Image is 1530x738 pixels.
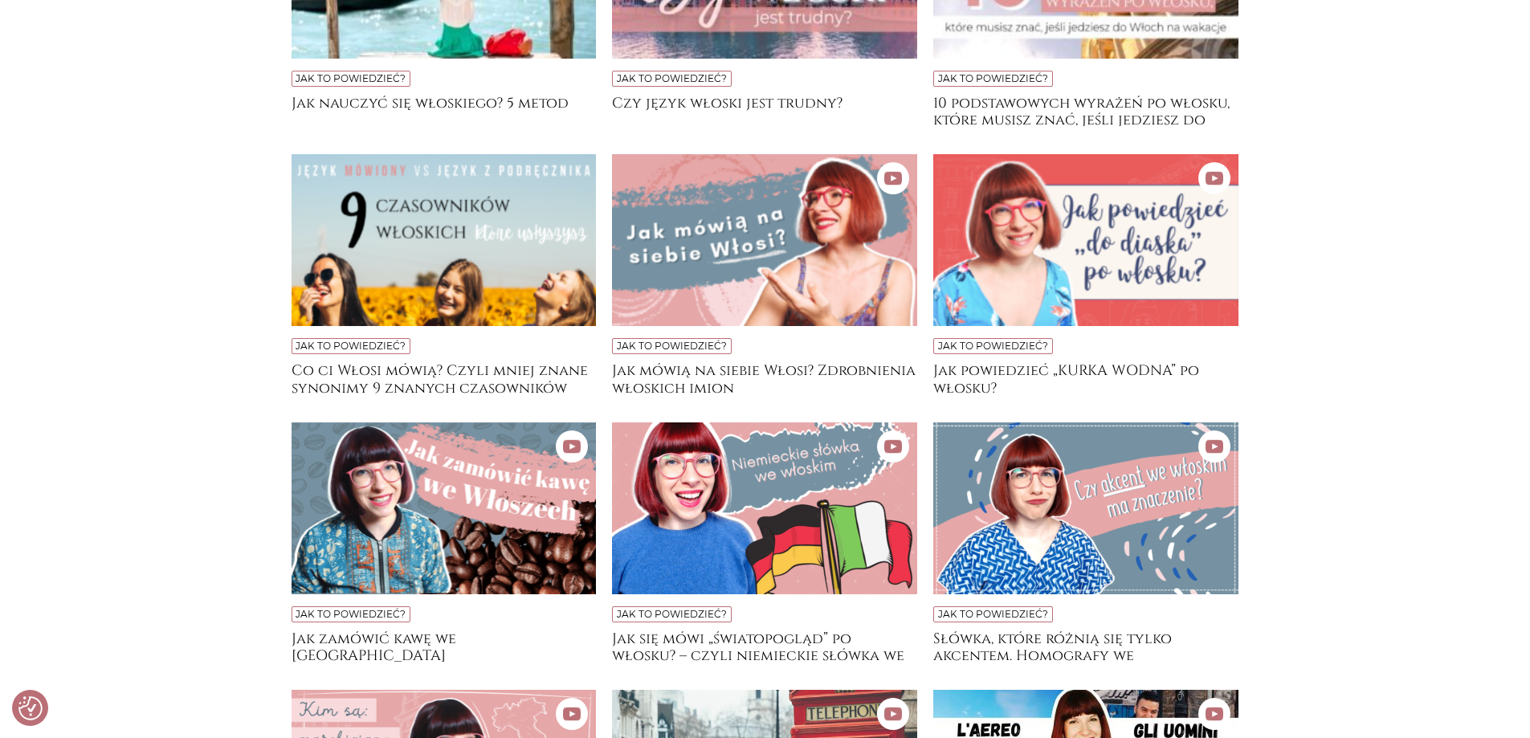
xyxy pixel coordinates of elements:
a: Słówka, które różnią się tylko akcentem. Homografy we [DEMOGRAPHIC_DATA] [933,630,1238,663]
a: Jak nauczyć się włoskiego? 5 metod [292,95,597,127]
a: Jak to powiedzieć? [617,608,727,620]
a: Jak to powiedzieć? [617,340,727,352]
a: Jak mówią na siebie Włosi? Zdrobnienia włoskich imion [612,362,917,394]
button: Preferencje co do zgód [18,696,43,720]
a: Jak to powiedzieć? [938,608,1048,620]
a: Jak to powiedzieć? [296,608,406,620]
a: Jak zamówić kawę we [GEOGRAPHIC_DATA] [292,630,597,663]
img: Revisit consent button [18,696,43,720]
a: Jak to powiedzieć? [296,340,406,352]
a: 10 podstawowych wyrażeń po włosku, które musisz znać, jeśli jedziesz do [GEOGRAPHIC_DATA] na wakacje [933,95,1238,127]
a: Jak to powiedzieć? [938,340,1048,352]
a: Co ci Włosi mówią? Czyli mniej znane synonimy 9 znanych czasowników [292,362,597,394]
a: Jak to powiedzieć? [617,72,727,84]
a: Jak to powiedzieć? [296,72,406,84]
a: Czy język włoski jest trudny? [612,95,917,127]
a: Jak się mówi „światopogląd” po włosku? – czyli niemieckie słówka we włoskim [612,630,917,663]
a: Jak to powiedzieć? [938,72,1048,84]
a: Jak powiedzieć „KURKA WODNA” po włosku? [933,362,1238,394]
